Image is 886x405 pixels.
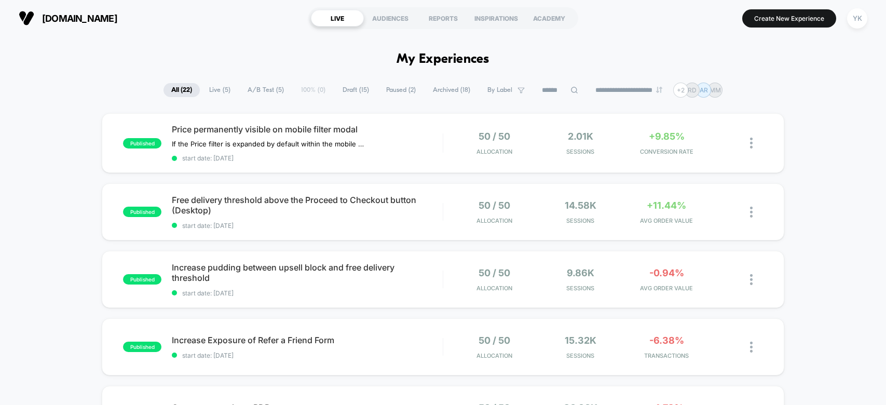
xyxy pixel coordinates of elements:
span: Sessions [540,148,621,155]
span: 50 / 50 [479,200,510,211]
span: A/B Test ( 5 ) [240,83,292,97]
span: start date: [DATE] [172,289,442,297]
img: close [750,207,753,218]
div: YK [847,8,867,29]
span: Allocation [476,352,512,359]
span: 50 / 50 [479,131,510,142]
div: REPORTS [417,10,470,26]
img: close [750,274,753,285]
span: -6.38% [649,335,684,346]
span: 2.01k [568,131,593,142]
span: -0.94% [649,267,684,278]
span: By Label [487,86,512,94]
span: All ( 22 ) [163,83,200,97]
span: TRANSACTIONS [626,352,707,359]
span: Draft ( 15 ) [335,83,377,97]
span: AVG ORDER VALUE [626,285,707,292]
div: ACADEMY [523,10,576,26]
div: INSPIRATIONS [470,10,523,26]
span: start date: [DATE] [172,154,442,162]
span: Paused ( 2 ) [378,83,424,97]
span: Allocation [476,148,512,155]
span: Sessions [540,217,621,224]
h1: My Experiences [397,52,489,67]
span: +9.85% [649,131,685,142]
span: Allocation [476,217,512,224]
p: AR [700,86,708,94]
span: Archived ( 18 ) [425,83,478,97]
span: 50 / 50 [479,335,510,346]
span: Increase pudding between upsell block and free delivery threshold [172,262,442,283]
span: Allocation [476,285,512,292]
img: Visually logo [19,10,34,26]
span: Live ( 5 ) [201,83,238,97]
span: 15.32k [565,335,596,346]
span: Sessions [540,352,621,359]
span: If the Price filter is expanded by default within the mobile filter panel, then users will be abl... [172,140,364,148]
span: 50 / 50 [479,267,510,278]
p: MM [710,86,721,94]
div: + 2 [673,83,688,98]
span: published [123,138,161,148]
button: [DOMAIN_NAME] [16,10,120,26]
button: YK [844,8,870,29]
span: +11.44% [647,200,686,211]
div: AUDIENCES [364,10,417,26]
div: LIVE [311,10,364,26]
img: close [750,138,753,148]
span: CONVERSION RATE [626,148,707,155]
span: AVG ORDER VALUE [626,217,707,224]
span: published [123,342,161,352]
span: Price permanently visible on mobile filter modal [172,124,442,134]
span: Free delivery threshold above the Proceed to Checkout button (Desktop) [172,195,442,215]
span: 9.86k [567,267,594,278]
span: Increase Exposure of Refer a Friend Form [172,335,442,345]
img: end [656,87,662,93]
span: published [123,207,161,217]
span: start date: [DATE] [172,222,442,230]
span: [DOMAIN_NAME] [42,13,117,24]
img: close [750,342,753,353]
span: Sessions [540,285,621,292]
span: published [123,274,161,285]
p: RD [688,86,697,94]
span: 14.58k [565,200,596,211]
button: Create New Experience [742,9,836,28]
span: start date: [DATE] [172,352,442,359]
